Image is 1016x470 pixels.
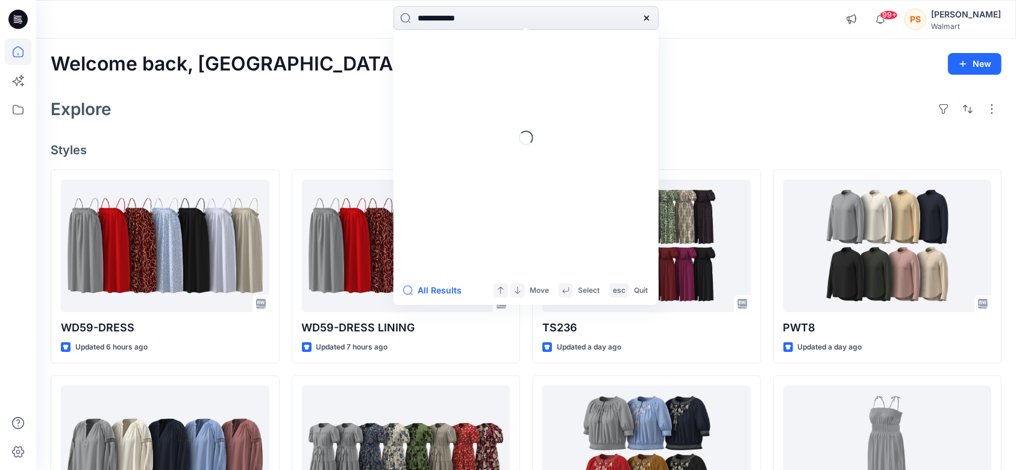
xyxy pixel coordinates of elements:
p: Updated 7 hours ago [316,341,388,354]
p: WD59-DRESS LINING [302,319,510,336]
h4: Styles [51,143,1002,157]
a: WD59-DRESS [61,180,269,312]
a: WD59-DRESS LINING [302,180,510,312]
div: [PERSON_NAME] [931,7,1001,22]
p: WD59-DRESS [61,319,269,336]
span: 99+ [880,10,898,20]
h2: Welcome back, [GEOGRAPHIC_DATA] [51,53,400,75]
p: Move [530,284,549,296]
div: PS [905,8,926,30]
p: Updated 6 hours ago [75,341,148,354]
p: Select [578,284,600,296]
p: Updated a day ago [557,341,621,354]
button: All Results [403,283,469,298]
p: PWT8 [783,319,992,336]
div: Walmart [931,22,1001,31]
h2: Explore [51,99,111,119]
p: Updated a day ago [798,341,862,354]
button: New [948,53,1002,75]
a: PWT8 [783,180,992,312]
p: esc [613,284,626,296]
p: TS236 [542,319,751,336]
p: Quit [634,284,648,296]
